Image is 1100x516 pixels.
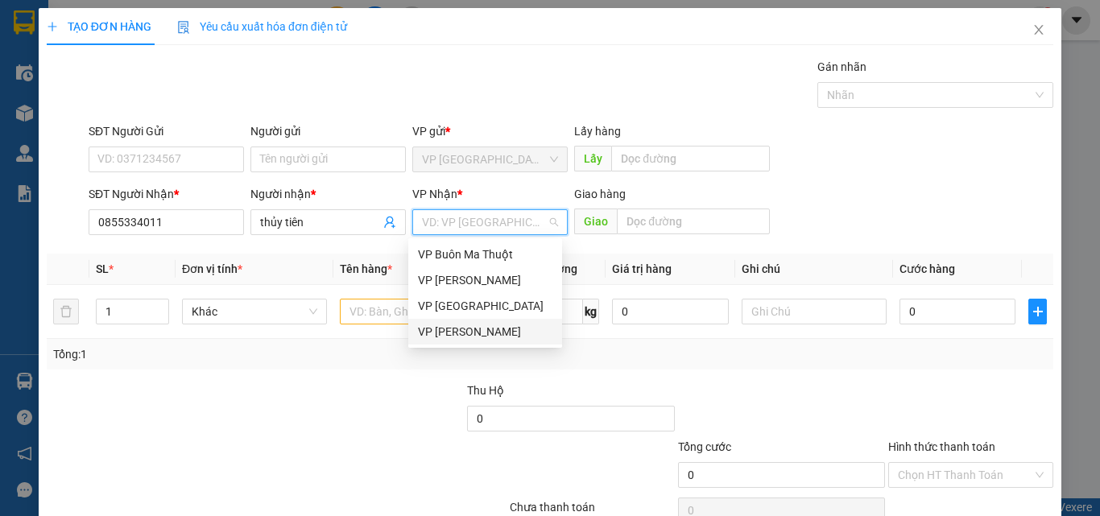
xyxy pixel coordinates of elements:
[47,20,151,33] span: TẠO ĐƠN HÀNG
[418,323,552,341] div: VP [PERSON_NAME]
[383,216,396,229] span: user-add
[467,384,504,397] span: Thu Hộ
[8,68,111,122] li: VP VP [GEOGRAPHIC_DATA]
[182,262,242,275] span: Đơn vị tính
[742,299,887,324] input: Ghi Chú
[408,241,562,267] div: VP Buôn Ma Thuột
[111,107,122,118] span: environment
[583,299,599,324] span: kg
[192,299,317,324] span: Khác
[735,254,893,285] th: Ghi chú
[612,299,728,324] input: 0
[574,125,621,138] span: Lấy hàng
[899,262,955,275] span: Cước hàng
[1032,23,1045,36] span: close
[611,146,770,171] input: Dọc đường
[1028,299,1047,324] button: plus
[8,8,234,39] li: [PERSON_NAME]
[412,122,568,140] div: VP gửi
[96,262,109,275] span: SL
[678,440,731,453] span: Tổng cước
[177,20,347,33] span: Yêu cầu xuất hóa đơn điện tử
[340,262,392,275] span: Tên hàng
[418,297,552,315] div: VP [GEOGRAPHIC_DATA]
[612,262,672,275] span: Giá trị hàng
[111,106,211,190] b: Lô 6 0607 [GEOGRAPHIC_DATA], [GEOGRAPHIC_DATA]
[250,185,406,203] div: Người nhận
[89,185,244,203] div: SĐT Người Nhận
[418,271,552,289] div: VP [PERSON_NAME]
[177,21,190,34] img: icon
[817,60,866,73] label: Gán nhãn
[422,147,558,171] span: VP Đà Lạt
[250,122,406,140] div: Người gửi
[111,68,214,104] li: VP VP [PERSON_NAME]
[418,246,552,263] div: VP Buôn Ma Thuột
[89,122,244,140] div: SĐT Người Gửi
[1029,305,1046,318] span: plus
[617,208,770,234] input: Dọc đường
[408,319,562,345] div: VP Phan Thiết
[53,345,426,363] div: Tổng: 1
[47,21,58,32] span: plus
[408,293,562,319] div: VP Đà Lạt
[53,299,79,324] button: delete
[574,208,617,234] span: Giao
[1016,8,1061,53] button: Close
[408,267,562,293] div: VP Gia Lai
[888,440,995,453] label: Hình thức thanh toán
[574,188,626,200] span: Giao hàng
[574,146,611,171] span: Lấy
[340,299,485,324] input: VD: Bàn, Ghế
[412,188,457,200] span: VP Nhận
